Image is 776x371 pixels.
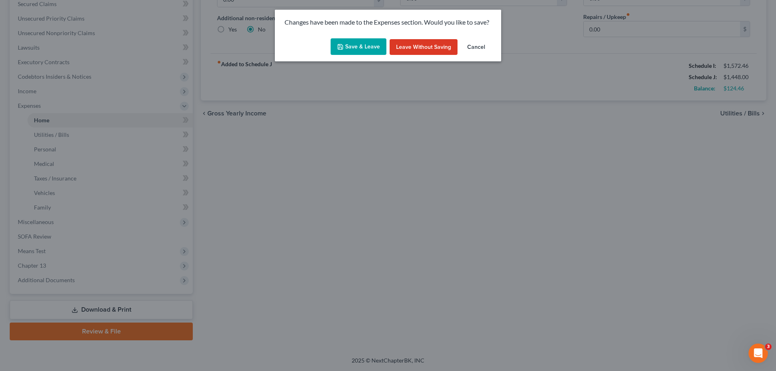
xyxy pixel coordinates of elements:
button: Leave without Saving [390,39,458,55]
span: 3 [765,344,772,350]
iframe: Intercom live chat [749,344,768,363]
button: Save & Leave [331,38,386,55]
button: Cancel [461,39,491,55]
p: Changes have been made to the Expenses section. Would you like to save? [285,18,491,27]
